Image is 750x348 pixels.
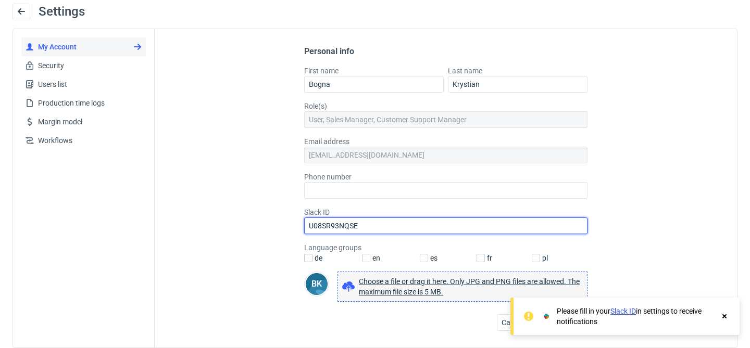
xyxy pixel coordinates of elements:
a: Slack ID [610,307,636,315]
label: Language groups [304,242,587,253]
span: Settings [39,4,85,19]
button: Cancel [497,314,528,331]
label: es [428,253,438,263]
div: Personal info [304,46,587,57]
label: fr [485,253,492,263]
label: Last name [448,66,587,76]
label: de [312,253,322,263]
label: Role(s) [304,101,587,111]
label: Email address [304,136,587,147]
label: Slack ID [304,207,587,217]
span: My Account [34,42,142,52]
span: Production time logs [34,98,142,108]
span: Margin model [34,117,142,127]
input: Type here... [448,76,587,93]
a: Margin model [21,112,146,131]
span: Workflows [34,135,142,146]
span: Security [34,60,142,71]
input: Type here... [304,76,444,93]
label: pl [540,253,548,263]
div: Please fill in your in settings to receive notifications [557,306,715,327]
label: en [370,253,380,263]
span: Users list [34,79,142,89]
label: Phone number [304,172,587,182]
a: Workflows [21,131,146,150]
a: Security [21,56,146,75]
span: Cancel [502,319,523,326]
img: Slack [541,311,552,321]
a: Users list [21,75,146,94]
label: First name [304,66,444,76]
a: Production time logs [21,94,146,112]
a: My Account [21,37,146,56]
figcaption: BK [306,273,328,295]
span: Choose a file or drag it here. Only JPG and PNG files are allowed. The maximum file size is 5 MB. [359,276,583,297]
